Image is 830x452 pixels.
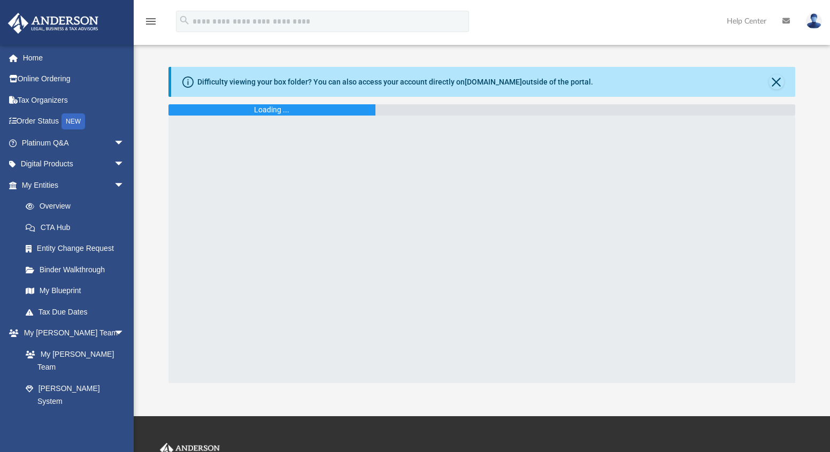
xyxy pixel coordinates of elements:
a: Digital Productsarrow_drop_down [7,154,141,175]
span: arrow_drop_down [114,154,135,175]
a: Tax Due Dates [15,301,141,323]
a: CTA Hub [15,217,141,238]
span: arrow_drop_down [114,174,135,196]
a: My [PERSON_NAME] Teamarrow_drop_down [7,323,135,344]
div: NEW [62,113,85,129]
a: Overview [15,196,141,217]
img: User Pic [806,13,822,29]
i: menu [144,15,157,28]
a: My Entitiesarrow_drop_down [7,174,141,196]
a: Entity Change Request [15,238,141,259]
a: [PERSON_NAME] System [15,378,135,412]
a: My [PERSON_NAME] Team [15,343,130,378]
img: Anderson Advisors Platinum Portal [5,13,102,34]
a: Online Ordering [7,68,141,90]
a: Order StatusNEW [7,111,141,133]
span: arrow_drop_down [114,132,135,154]
a: My Blueprint [15,280,135,302]
i: search [179,14,190,26]
div: Difficulty viewing your box folder? You can also access your account directly on outside of the p... [197,76,593,88]
div: Loading ... [254,104,289,116]
button: Close [769,74,784,89]
a: Binder Walkthrough [15,259,141,280]
a: Tax Organizers [7,89,141,111]
a: Platinum Q&Aarrow_drop_down [7,132,141,154]
a: [DOMAIN_NAME] [465,78,522,86]
a: Home [7,47,141,68]
span: arrow_drop_down [114,323,135,344]
a: Client Referrals [15,412,135,433]
a: menu [144,20,157,28]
